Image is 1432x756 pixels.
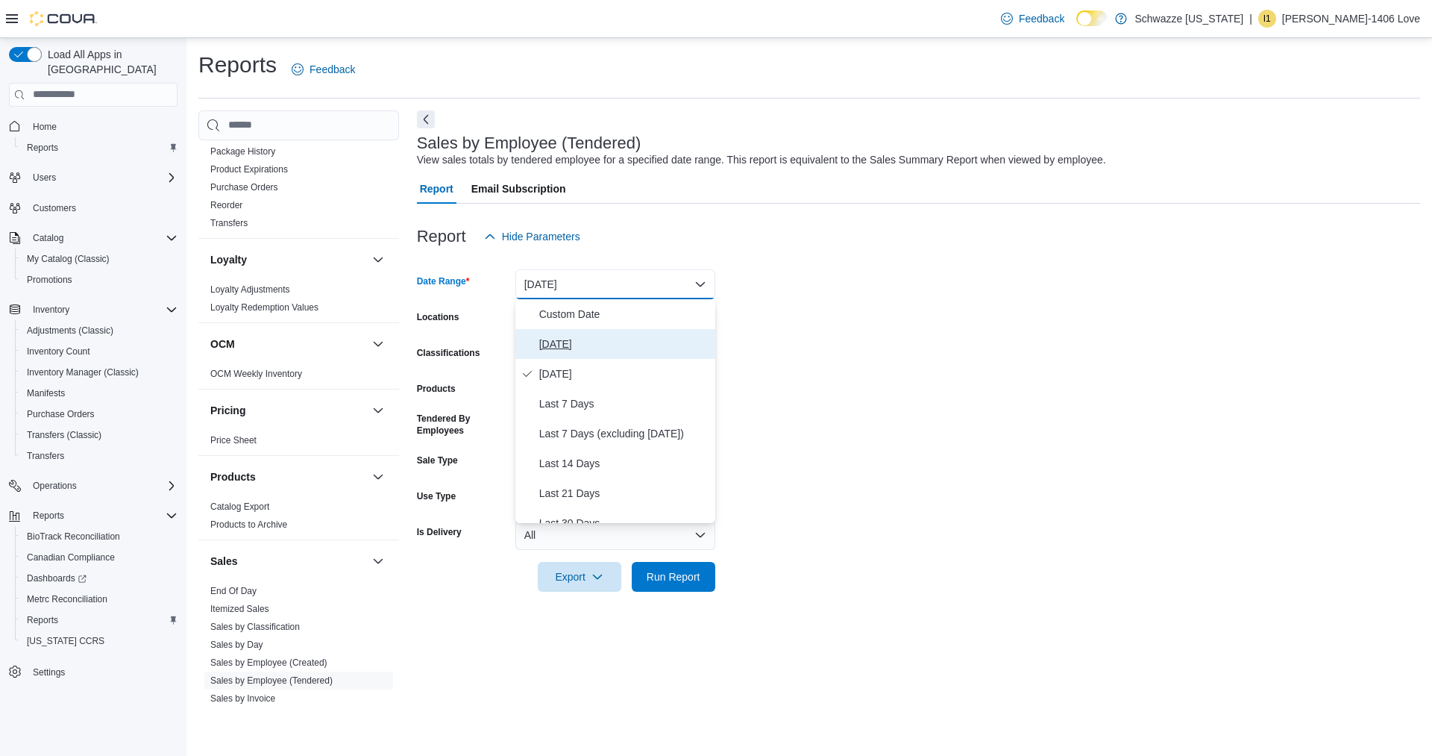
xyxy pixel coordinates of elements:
span: Inventory Count [27,346,90,357]
span: Reports [33,510,64,522]
a: Transfers [21,447,70,465]
a: Itemized Sales [210,604,269,614]
button: OCM [369,335,387,353]
a: Promotions [21,271,78,289]
button: Hide Parameters [478,222,586,252]
span: Promotions [21,271,178,289]
a: Customers [27,199,82,217]
span: Dark Mode [1076,26,1077,27]
img: Cova [30,11,97,26]
button: All [515,520,715,550]
span: Settings [27,662,178,681]
span: Reports [27,142,58,154]
label: Tendered By Employees [417,413,509,437]
label: Sale Type [417,454,458,466]
span: Operations [27,477,178,495]
button: OCM [210,337,366,352]
button: My Catalog (Classic) [15,249,183,269]
div: Select listbox [515,299,715,523]
a: My Catalog (Classic) [21,250,116,268]
button: Inventory [3,299,183,320]
button: Operations [27,477,83,495]
h3: OCM [210,337,235,352]
span: Purchase Orders [210,181,278,193]
div: Isaac-1406 Love [1258,10,1276,28]
label: Is Delivery [417,526,462,538]
span: Users [33,172,56,184]
span: Reports [27,507,178,525]
span: Inventory Manager (Classic) [21,363,178,381]
a: Inventory Count [21,343,96,360]
span: [DATE] [539,335,709,353]
a: Package History [210,146,275,157]
span: OCM Weekly Inventory [210,368,302,380]
span: Loyalty Redemption Values [210,302,318,313]
a: Reports [21,139,64,157]
a: Loyalty Adjustments [210,284,290,295]
span: Customers [27,199,178,217]
div: Loyalty [198,281,399,322]
button: Next [417,110,435,128]
a: Product Expirations [210,164,288,175]
span: Last 21 Days [539,484,709,502]
span: Transfers [210,217,248,229]
span: BioTrack Reconciliation [21,528,178,546]
span: Adjustments (Classic) [21,322,178,340]
span: I1 [1263,10,1271,28]
button: Catalog [27,229,69,247]
span: [DATE] [539,365,709,383]
a: Sales by Day [210,640,263,650]
span: Purchase Orders [21,405,178,423]
a: [US_STATE] CCRS [21,632,110,650]
input: Dark Mode [1076,10,1108,26]
button: Products [369,468,387,486]
a: Transfers [210,218,248,228]
button: Adjustments (Classic) [15,320,183,341]
button: Reports [15,137,183,158]
span: Sales by Employee (Created) [210,657,327,669]
h3: Report [417,228,466,246]
p: Schwazze [US_STATE] [1134,10,1243,28]
button: Purchase Orders [15,404,183,425]
span: Dashboards [21,569,178,587]
span: Promotions [27,274,72,286]
span: Report [420,174,453,204]
span: Reports [21,611,178,629]
span: Products to Archive [210,519,287,531]
a: OCM Weekly Inventory [210,369,302,379]
span: Canadian Compliance [21,549,178,566]
span: Feedback [310,62,355,77]
h1: Reports [198,50,277,80]
span: Transfers (Classic) [21,426,178,444]
a: Purchase Orders [21,405,101,423]
a: End Of Day [210,586,257,596]
label: Locations [417,311,459,323]
span: Last 7 Days [539,395,709,413]
span: Loyalty Adjustments [210,284,290,296]
button: Sales [210,554,366,569]
label: Classifications [417,347,480,359]
button: Settings [3,660,183,682]
span: Product Expirations [210,163,288,175]
a: Sales by Employee (Created) [210,657,327,668]
span: Sales by Employee (Tendered) [210,675,333,687]
button: Reports [3,505,183,526]
button: Customers [3,197,183,219]
div: Products [198,498,399,540]
span: Manifests [21,384,178,402]
span: End Of Day [210,585,257,597]
span: My Catalog (Classic) [27,253,110,265]
label: Use Type [417,490,456,502]
a: BioTrack Reconciliation [21,528,126,546]
button: Canadian Compliance [15,547,183,568]
span: Reorder [210,199,242,211]
button: Transfers [15,446,183,466]
span: Catalog Export [210,501,269,513]
span: Inventory Manager (Classic) [27,366,139,378]
span: Canadian Compliance [27,552,115,563]
span: Sales by Invoice [210,693,275,705]
span: Catalog [27,229,178,247]
label: Products [417,383,456,395]
span: Itemized Sales [210,603,269,615]
span: Purchase Orders [27,408,95,420]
